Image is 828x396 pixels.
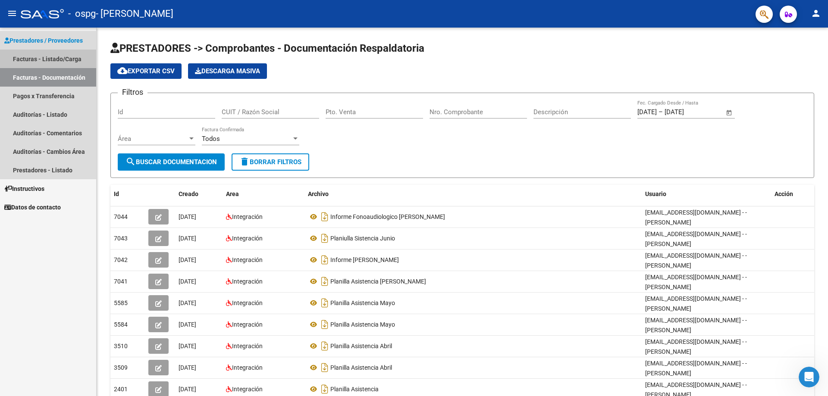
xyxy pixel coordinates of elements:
[330,256,399,263] span: Informe [PERSON_NAME]
[175,185,223,203] datatable-header-cell: Creado
[232,235,263,242] span: Integración
[645,295,747,312] span: [EMAIL_ADDRESS][DOMAIN_NAME] - - [PERSON_NAME]
[114,343,128,349] span: 3510
[330,278,426,285] span: Planilla Asistencia [PERSON_NAME]
[68,4,96,23] span: - ospg
[114,299,128,306] span: 5585
[179,235,196,242] span: [DATE]
[232,343,263,349] span: Integración
[188,63,267,79] app-download-masive: Descarga masiva de comprobantes (adjuntos)
[330,299,395,306] span: Planilla Asistencia Mayo
[330,343,392,349] span: Planilla Asistencia Abril
[179,299,196,306] span: [DATE]
[232,386,263,393] span: Integración
[645,190,666,197] span: Usuario
[642,185,771,203] datatable-header-cell: Usuario
[811,8,821,19] mat-icon: person
[114,278,128,285] span: 7041
[96,4,173,23] span: - [PERSON_NAME]
[202,135,220,143] span: Todos
[771,185,814,203] datatable-header-cell: Acción
[232,321,263,328] span: Integración
[179,278,196,285] span: [DATE]
[232,213,263,220] span: Integración
[179,321,196,328] span: [DATE]
[308,190,329,197] span: Archivo
[179,343,196,349] span: [DATE]
[226,190,239,197] span: Area
[125,156,136,167] mat-icon: search
[304,185,642,203] datatable-header-cell: Archivo
[4,184,44,193] span: Instructivos
[319,318,330,331] i: Descargar documento
[239,158,301,166] span: Borrar Filtros
[665,108,706,116] input: End date
[114,386,128,393] span: 2401
[188,63,267,79] button: Descarga Masiva
[195,67,260,75] span: Descarga Masiva
[118,86,147,98] h3: Filtros
[319,253,330,267] i: Descargar documento
[330,364,392,371] span: Planilla Asistencia Abril
[118,135,188,143] span: Área
[645,338,747,355] span: [EMAIL_ADDRESS][DOMAIN_NAME] - - [PERSON_NAME]
[239,156,250,167] mat-icon: delete
[637,108,657,116] input: Start date
[319,210,330,224] i: Descargar documento
[4,203,61,212] span: Datos de contacto
[319,361,330,374] i: Descargar documento
[110,42,424,54] span: PRESTADORES -> Comprobantes - Documentación Respaldatoria
[330,386,379,393] span: Planilla Asistencia
[114,321,128,328] span: 5584
[232,256,263,263] span: Integración
[114,364,128,371] span: 3509
[330,235,395,242] span: Planiulla Sistencia Junio
[232,299,263,306] span: Integración
[117,67,175,75] span: Exportar CSV
[232,364,263,371] span: Integración
[330,213,445,220] span: Informe Fonoaudiologico [PERSON_NAME]
[645,209,747,226] span: [EMAIL_ADDRESS][DOMAIN_NAME] - - [PERSON_NAME]
[232,278,263,285] span: Integración
[232,153,309,171] button: Borrar Filtros
[125,158,217,166] span: Buscar Documentacion
[645,360,747,377] span: [EMAIL_ADDRESS][DOMAIN_NAME] - - [PERSON_NAME]
[775,190,793,197] span: Acción
[645,231,747,247] span: [EMAIL_ADDRESS][DOMAIN_NAME] - - [PERSON_NAME]
[118,153,225,171] button: Buscar Documentacion
[319,274,330,288] i: Descargar documento
[724,108,734,118] button: Open calendar
[114,256,128,263] span: 7042
[117,65,128,76] mat-icon: cloud_download
[645,274,747,290] span: [EMAIL_ADDRESS][DOMAIN_NAME] - - [PERSON_NAME]
[179,386,196,393] span: [DATE]
[179,190,198,197] span: Creado
[645,252,747,269] span: [EMAIL_ADDRESS][DOMAIN_NAME] - - [PERSON_NAME]
[799,367,819,387] iframe: Intercom live chat
[114,235,128,242] span: 7043
[114,213,128,220] span: 7044
[7,8,17,19] mat-icon: menu
[330,321,395,328] span: Planilla Asistencia Mayo
[319,296,330,310] i: Descargar documento
[179,256,196,263] span: [DATE]
[179,213,196,220] span: [DATE]
[319,339,330,353] i: Descargar documento
[659,108,663,116] span: –
[223,185,304,203] datatable-header-cell: Area
[4,36,83,45] span: Prestadores / Proveedores
[645,317,747,334] span: [EMAIL_ADDRESS][DOMAIN_NAME] - - [PERSON_NAME]
[319,382,330,396] i: Descargar documento
[319,231,330,245] i: Descargar documento
[110,63,182,79] button: Exportar CSV
[110,185,145,203] datatable-header-cell: Id
[114,190,119,197] span: Id
[179,364,196,371] span: [DATE]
